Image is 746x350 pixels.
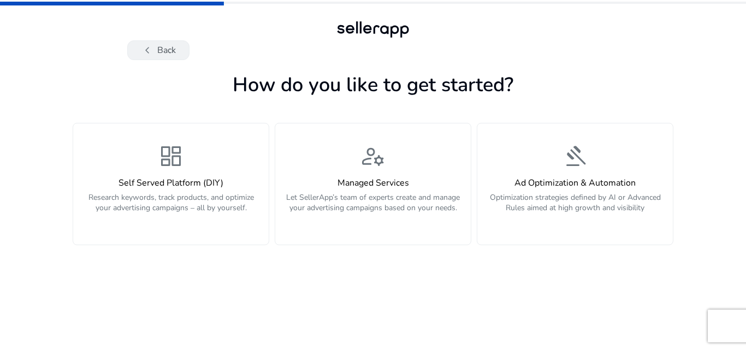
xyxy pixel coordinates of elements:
[477,123,673,245] button: gavelAd Optimization & AutomationOptimization strategies defined by AI or Advanced Rules aimed at...
[484,192,666,225] p: Optimization strategies defined by AI or Advanced Rules aimed at high growth and visibility
[562,143,588,169] span: gavel
[73,73,673,97] h1: How do you like to get started?
[360,143,386,169] span: manage_accounts
[80,192,262,225] p: Research keywords, track products, and optimize your advertising campaigns – all by yourself.
[80,178,262,188] h4: Self Served Platform (DIY)
[141,44,154,57] span: chevron_left
[73,123,269,245] button: dashboardSelf Served Platform (DIY)Research keywords, track products, and optimize your advertisi...
[282,178,464,188] h4: Managed Services
[484,178,666,188] h4: Ad Optimization & Automation
[275,123,471,245] button: manage_accountsManaged ServicesLet SellerApp’s team of experts create and manage your advertising...
[158,143,184,169] span: dashboard
[127,40,190,60] button: chevron_leftBack
[282,192,464,225] p: Let SellerApp’s team of experts create and manage your advertising campaigns based on your needs.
